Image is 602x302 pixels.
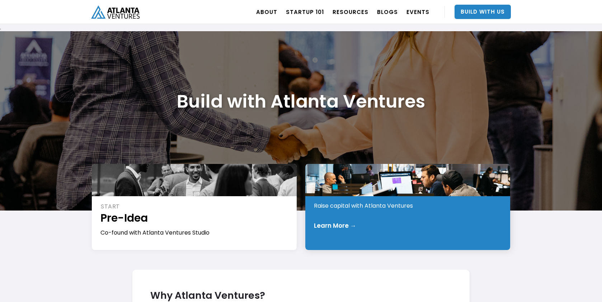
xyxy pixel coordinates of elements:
a: Startup 101 [286,2,324,22]
h1: Build with Atlanta Ventures [177,90,425,112]
a: INVESTEarly StageRaise capital with Atlanta VenturesLearn More → [305,164,510,250]
a: Build With Us [455,5,511,19]
strong: Why Atlanta Ventures? [150,289,265,302]
a: RESOURCES [333,2,368,22]
a: ABOUT [256,2,277,22]
div: START [101,203,289,211]
div: Raise capital with Atlanta Ventures [314,202,502,210]
a: BLOGS [377,2,398,22]
a: EVENTS [406,2,429,22]
h1: Early Stage [314,184,502,198]
div: Co-found with Atlanta Ventures Studio [100,229,289,237]
h1: Pre-Idea [100,211,289,225]
div: Learn More → [314,222,356,229]
a: STARTPre-IdeaCo-found with Atlanta Ventures Studio [92,164,297,250]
